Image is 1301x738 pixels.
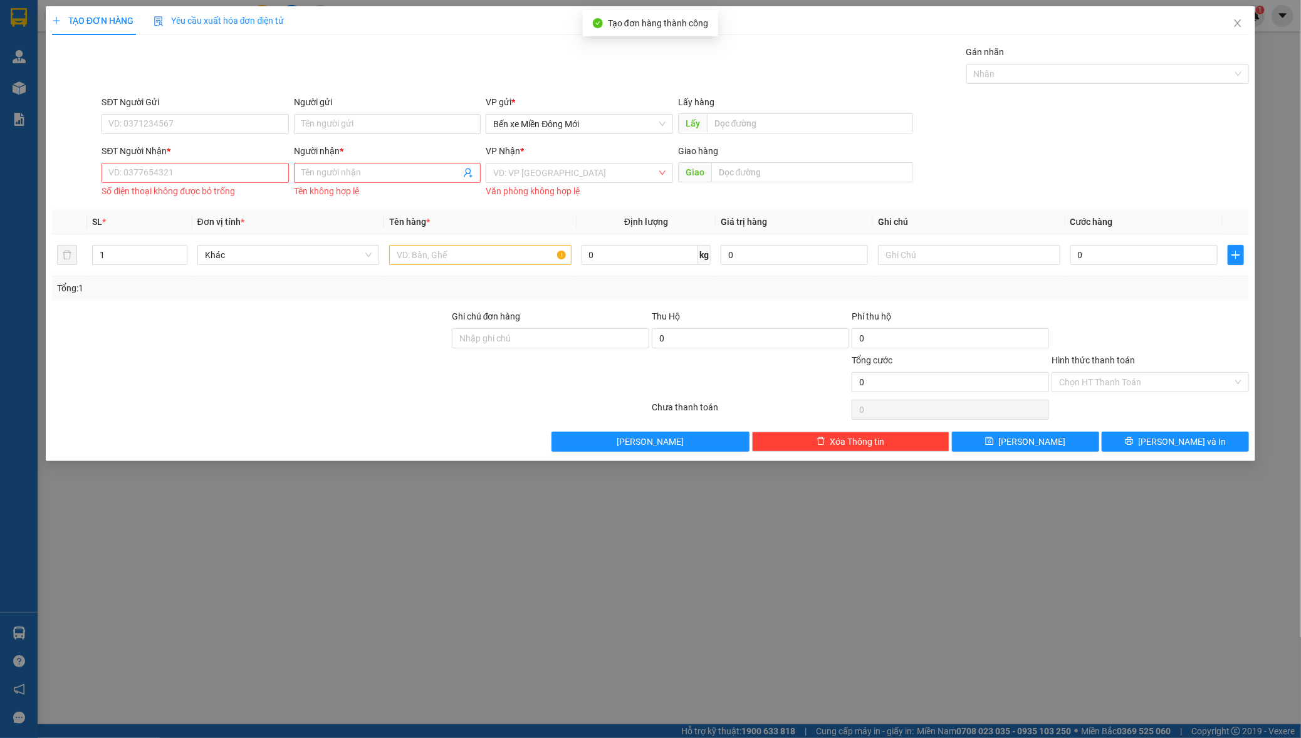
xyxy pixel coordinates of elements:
[1052,355,1135,365] label: Hình thức thanh toán
[197,217,244,227] span: Đơn vị tính
[57,245,77,265] button: delete
[752,432,949,452] button: deleteXóa Thông tin
[551,432,749,452] button: [PERSON_NAME]
[102,95,288,109] div: SĐT Người Gửi
[1228,245,1245,265] button: plus
[652,311,680,321] span: Thu Hộ
[486,95,672,109] div: VP gửi
[102,144,288,158] div: SĐT Người Nhận
[593,18,603,28] span: check-circle
[294,144,481,158] div: Người nhận
[878,245,1060,265] input: Ghi Chú
[999,435,1066,449] span: [PERSON_NAME]
[966,47,1005,57] label: Gán nhãn
[1070,217,1113,227] span: Cước hàng
[52,16,133,26] span: TẠO ĐƠN HÀNG
[608,18,708,28] span: Tạo đơn hàng thành công
[711,162,913,182] input: Dọc đường
[617,435,684,449] span: [PERSON_NAME]
[452,328,649,348] input: Ghi chú đơn hàng
[698,245,711,265] span: kg
[57,281,503,295] div: Tổng: 1
[102,184,288,199] div: Số điện thoại không được bỏ trống
[1228,250,1244,260] span: plus
[154,16,285,26] span: Yêu cầu xuất hóa đơn điện tử
[205,246,372,264] span: Khác
[493,115,665,133] span: Bến xe Miền Đông Mới
[1220,6,1255,41] button: Close
[486,146,520,156] span: VP Nhận
[721,217,767,227] span: Giá trị hàng
[92,217,102,227] span: SL
[1102,432,1249,452] button: printer[PERSON_NAME] và In
[985,437,994,447] span: save
[389,217,430,227] span: Tên hàng
[154,16,164,26] img: icon
[294,184,481,199] div: Tên không hợp lệ
[52,16,61,25] span: plus
[873,210,1065,234] th: Ghi chú
[852,355,892,365] span: Tổng cước
[721,245,868,265] input: 0
[389,245,572,265] input: VD: Bàn, Ghế
[852,309,1049,328] div: Phí thu hộ
[486,184,672,199] div: Văn phòng không hợp lệ
[624,217,668,227] span: Định lượng
[463,168,473,178] span: user-add
[452,311,521,321] label: Ghi chú đơn hàng
[678,113,707,133] span: Lấy
[707,113,913,133] input: Dọc đường
[678,97,714,107] span: Lấy hàng
[294,95,481,109] div: Người gửi
[1233,18,1243,28] span: close
[1125,437,1134,447] span: printer
[1139,435,1226,449] span: [PERSON_NAME] và In
[678,146,718,156] span: Giao hàng
[952,432,1099,452] button: save[PERSON_NAME]
[678,162,711,182] span: Giao
[830,435,885,449] span: Xóa Thông tin
[817,437,825,447] span: delete
[650,400,850,422] div: Chưa thanh toán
